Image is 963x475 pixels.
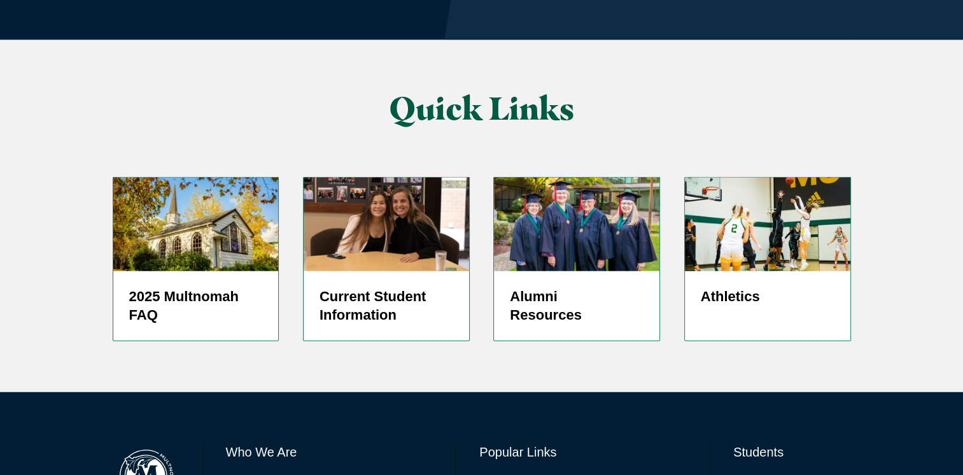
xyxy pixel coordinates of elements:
[493,177,660,341] a: 50 Year Alumni 2019 Alumni Resources
[129,287,263,325] h5: 2025 Multnomah FAQ
[733,443,850,461] h6: Students
[226,443,433,461] h6: Who We Are
[494,178,659,271] img: 50 Year Alumni 2019
[239,91,724,126] h2: Quick Links
[701,287,834,306] h5: Athletics
[303,177,470,341] a: screenshot-2024-05-27-at-1.37.12-pm Current Student Information
[113,177,279,341] a: Prayer Chapel in Fall 2025 Multnomah FAQ
[684,177,851,341] a: Women's Basketball player shooting jump shot Athletics
[320,287,453,325] h5: Current Student Information
[510,287,643,325] h5: Alumni Resources
[113,178,279,271] img: Prayer Chapel in Fall
[479,443,687,461] h6: Popular Links
[304,178,469,271] img: screenshot-2024-05-27-at-1.37.12-pm
[685,178,850,271] img: WBBALL_WEB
